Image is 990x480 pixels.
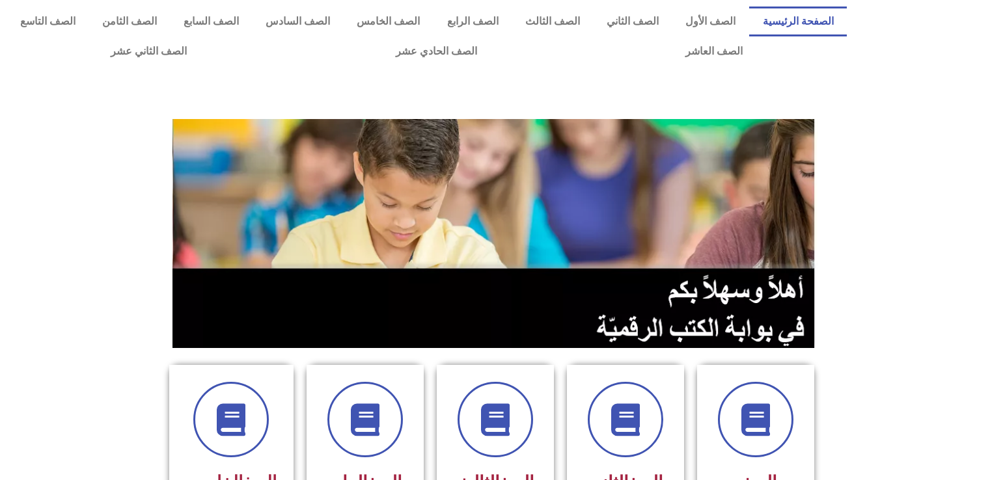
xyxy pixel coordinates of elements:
a: الصف التاسع [7,7,89,36]
a: الصفحة الرئيسية [749,7,847,36]
a: الصف الأول [672,7,749,36]
a: الصف السابع [170,7,252,36]
a: الصف الثالث [512,7,593,36]
a: الصف السادس [253,7,344,36]
a: الصف الثاني [593,7,672,36]
a: الصف الحادي عشر [291,36,581,66]
a: الصف الخامس [344,7,433,36]
a: الصف الثامن [89,7,170,36]
a: الصف الثاني عشر [7,36,291,66]
a: الصف الرابع [433,7,512,36]
a: الصف العاشر [581,36,847,66]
